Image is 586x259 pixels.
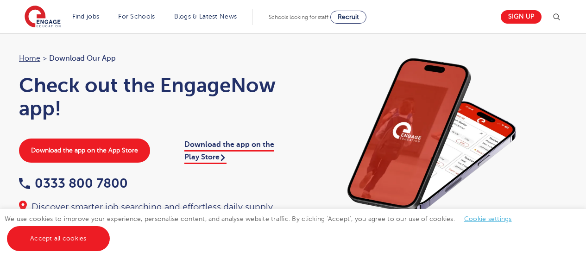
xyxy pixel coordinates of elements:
a: Find jobs [72,13,100,20]
span: Schools looking for staff [269,14,328,20]
a: Download the app on the Play Store [184,140,274,164]
span: Download our app [49,52,116,64]
span: We use cookies to improve your experience, personalise content, and analyse website traffic. By c... [5,215,521,242]
a: Home [19,54,40,63]
a: Blogs & Latest News [174,13,237,20]
a: For Schools [118,13,155,20]
a: Cookie settings [464,215,512,222]
nav: breadcrumb [19,52,284,64]
span: Recruit [338,13,359,20]
h1: Check out the EngageNow app! [19,74,284,120]
a: Sign up [501,10,542,24]
a: 0333 800 7800 [19,176,128,190]
a: Download the app on the App Store [19,139,150,163]
img: Engage Education [25,6,61,29]
div: Discover smarter job searching and effortless daily supply management - download our app [DATE] a... [19,201,284,240]
span: > [43,54,47,63]
a: Recruit [330,11,366,24]
a: Accept all cookies [7,226,110,251]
